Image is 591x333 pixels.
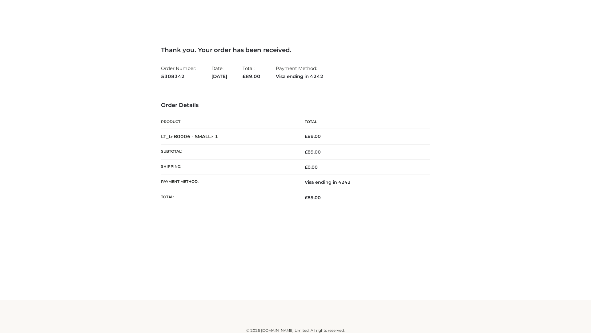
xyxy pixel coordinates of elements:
span: £ [305,195,308,200]
span: £ [305,149,308,155]
span: £ [305,164,308,170]
th: Product [161,115,295,129]
span: 89.00 [243,73,260,79]
th: Shipping: [161,160,295,175]
span: 89.00 [305,149,321,155]
li: Payment Method: [276,63,324,82]
th: Payment method: [161,175,295,190]
li: Date: [211,63,227,82]
strong: Visa ending in 4242 [276,72,324,80]
td: Visa ending in 4242 [295,175,430,190]
th: Total [295,115,430,129]
h3: Order Details [161,102,430,109]
bdi: 89.00 [305,134,321,139]
strong: [DATE] [211,72,227,80]
li: Total: [243,63,260,82]
span: 89.00 [305,195,321,200]
strong: × 1 [211,134,218,139]
th: Total: [161,190,295,205]
strong: 5308342 [161,72,196,80]
th: Subtotal: [161,144,295,159]
h3: Thank you. Your order has been received. [161,46,430,54]
span: £ [305,134,308,139]
strong: LT_b-B0006 - SMALL [161,134,218,139]
bdi: 0.00 [305,164,318,170]
li: Order Number: [161,63,196,82]
span: £ [243,73,246,79]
